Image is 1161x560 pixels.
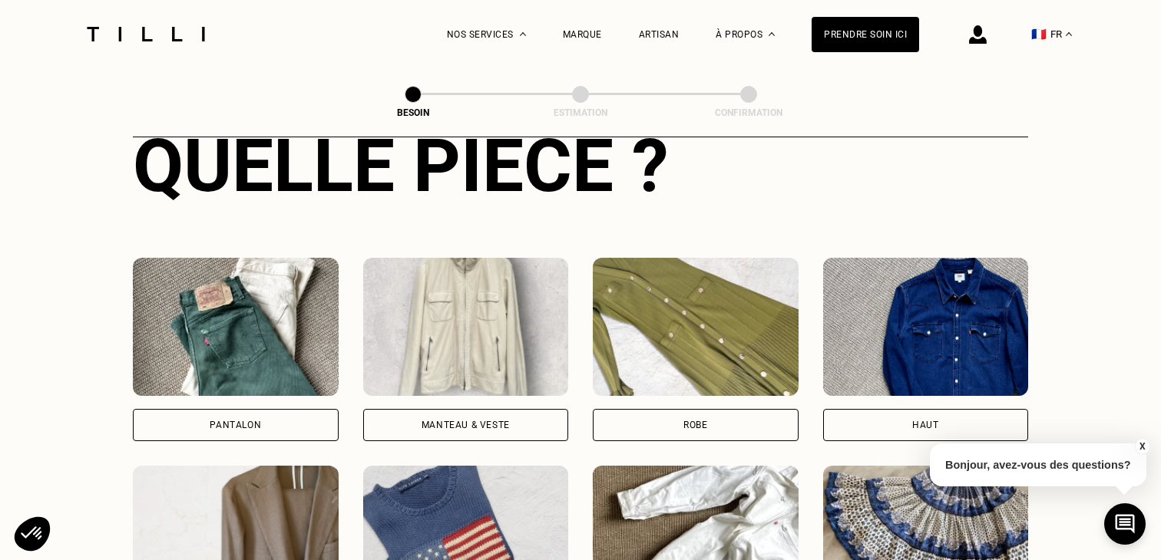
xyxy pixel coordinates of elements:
div: Estimation [504,107,657,118]
img: Logo du service de couturière Tilli [81,27,210,41]
div: Pantalon [210,420,261,430]
img: Menu déroulant [520,32,526,36]
img: menu déroulant [1066,32,1072,36]
img: Tilli retouche votre Manteau & Veste [363,258,569,396]
img: Tilli retouche votre Pantalon [133,258,339,396]
div: Robe [683,420,707,430]
div: Besoin [336,107,490,118]
span: 🇫🇷 [1031,27,1047,41]
a: Marque [563,29,602,40]
img: Tilli retouche votre Robe [593,258,799,396]
div: Quelle pièce ? [133,123,1028,209]
a: Prendre soin ici [812,17,919,52]
img: icône connexion [969,25,987,44]
img: Menu déroulant à propos [769,32,775,36]
div: Manteau & Veste [422,420,510,430]
div: Confirmation [672,107,825,118]
img: Tilli retouche votre Haut [823,258,1029,396]
a: Artisan [639,29,680,40]
div: Haut [912,420,938,430]
button: X [1134,438,1149,455]
p: Bonjour, avez-vous des questions? [930,443,1146,486]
